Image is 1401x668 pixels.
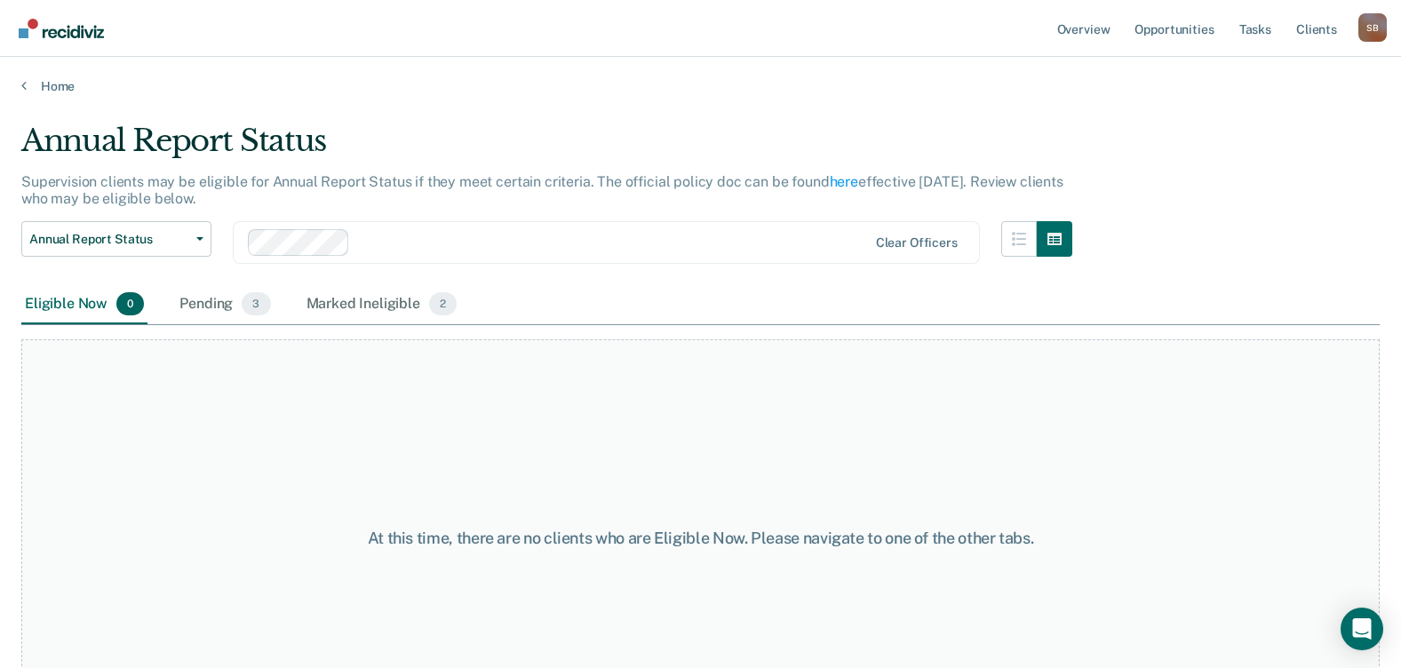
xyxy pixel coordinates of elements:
div: At this time, there are no clients who are Eligible Now. Please navigate to one of the other tabs. [362,529,1040,548]
span: Annual Report Status [29,232,189,247]
span: 0 [116,292,144,315]
div: Annual Report Status [21,123,1072,173]
button: Annual Report Status [21,221,211,257]
a: Home [21,78,1380,94]
div: Pending3 [176,285,274,324]
div: Marked Ineligible2 [303,285,461,324]
span: 3 [242,292,270,315]
div: Open Intercom Messenger [1341,608,1383,650]
a: here [830,173,858,190]
div: Clear officers [876,235,958,250]
p: Supervision clients may be eligible for Annual Report Status if they meet certain criteria. The o... [21,173,1063,207]
img: Recidiviz [19,19,104,38]
div: Eligible Now0 [21,285,147,324]
button: Profile dropdown button [1358,13,1387,42]
div: S B [1358,13,1387,42]
span: 2 [429,292,457,315]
